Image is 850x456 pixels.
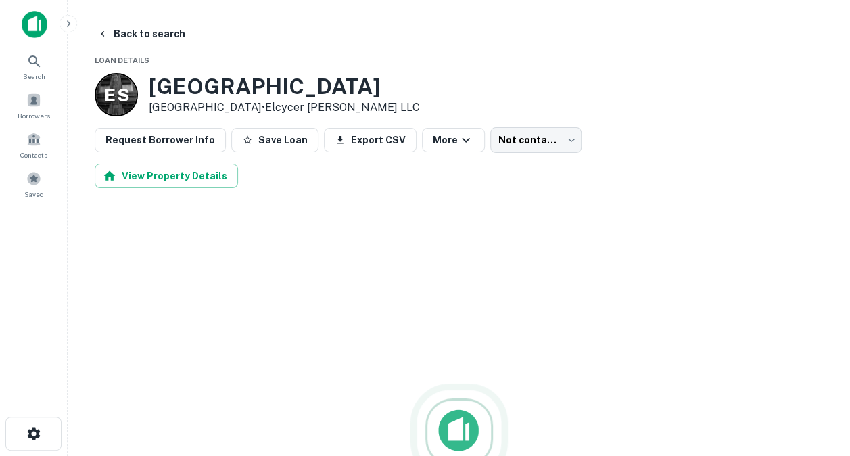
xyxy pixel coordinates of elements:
[4,87,64,124] a: Borrowers
[95,164,238,188] button: View Property Details
[23,71,45,82] span: Search
[149,99,420,116] p: [GEOGRAPHIC_DATA] •
[4,48,64,85] a: Search
[22,11,47,38] img: capitalize-icon.png
[95,128,226,152] button: Request Borrower Info
[20,150,47,160] span: Contacts
[231,128,318,152] button: Save Loan
[4,166,64,202] a: Saved
[324,128,417,152] button: Export CSV
[782,304,850,369] iframe: Chat Widget
[4,127,64,163] a: Contacts
[95,56,149,64] span: Loan Details
[92,22,191,46] button: Back to search
[422,128,485,152] button: More
[149,74,420,99] h3: [GEOGRAPHIC_DATA]
[265,101,420,114] a: Elcycer [PERSON_NAME] LLC
[95,73,138,116] a: E S
[18,110,50,121] span: Borrowers
[490,127,582,153] div: Not contacted
[24,189,44,200] span: Saved
[104,82,128,108] p: E S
